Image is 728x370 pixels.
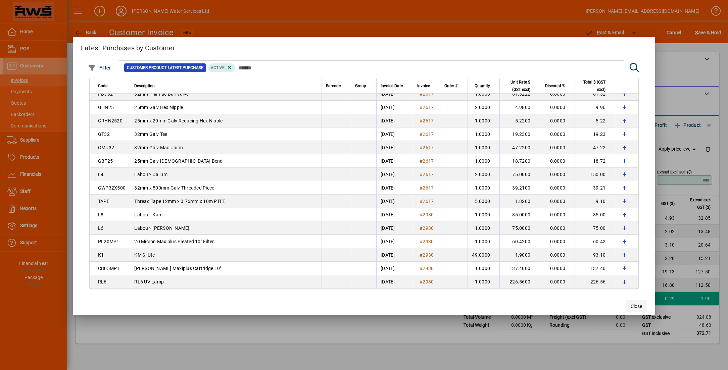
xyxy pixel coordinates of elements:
span: # [420,118,423,123]
td: 0.0000 [540,275,575,288]
span: 32mm Galv Mac Union [134,145,183,150]
td: 18.72 [575,154,615,168]
a: #2617 [417,184,436,192]
span: # [420,252,423,258]
span: # [420,239,423,244]
td: 47.22 [575,141,615,154]
span: Close [631,303,642,310]
td: 75.0000 [499,221,540,235]
td: 0.0000 [540,248,575,262]
td: 1.0000 [468,114,499,127]
span: Quantity [475,82,490,90]
span: GT32 [98,131,110,137]
td: [DATE] [376,127,413,141]
span: 2930 [423,252,434,258]
span: Filter [88,65,111,70]
td: 0.0000 [540,101,575,114]
td: 137.4000 [499,262,540,275]
a: #2617 [417,198,436,205]
td: [DATE] [376,275,413,288]
span: 2617 [423,185,434,191]
a: #2930 [417,224,436,232]
span: Total $ (GST excl) [579,78,605,93]
span: RL6 UV Lamp [134,279,164,284]
span: Labour- Kam [134,212,162,217]
span: # [420,279,423,284]
span: # [420,91,423,97]
td: [DATE] [376,235,413,248]
span: L8 [98,212,104,217]
td: 75.0000 [499,168,540,181]
span: L4 [98,172,104,177]
span: 2617 [423,158,434,164]
td: [DATE] [376,208,413,221]
div: Barcode [326,82,347,90]
span: 25mm Galv [DEMOGRAPHIC_DATA] Bend [134,158,223,164]
td: 1.0000 [468,208,499,221]
a: #2930 [417,251,436,259]
span: KM'S- Ute [134,252,155,258]
td: 0.0000 [540,114,575,127]
a: #2617 [417,90,436,98]
span: L6 [98,225,104,231]
td: [DATE] [376,87,413,101]
span: 2617 [423,172,434,177]
span: Active [211,65,225,70]
td: [DATE] [376,168,413,181]
td: 47.2200 [499,141,540,154]
td: [DATE] [376,101,413,114]
td: 9.96 [575,101,615,114]
span: 25mm x 20mm Galv Reducing Hex Nipple [134,118,223,123]
td: 150.00 [575,168,615,181]
td: 18.7200 [499,154,540,168]
td: [DATE] [376,114,413,127]
a: #2930 [417,238,436,245]
td: 2.0000 [468,101,499,114]
a: #2617 [417,117,436,124]
h2: Latest Purchases by Customer [73,37,655,56]
span: GWP32X500 [98,185,126,191]
td: 0.0000 [540,195,575,208]
a: #2617 [417,157,436,165]
td: 0.0000 [540,235,575,248]
td: 85.0000 [499,208,540,221]
span: 32mm Philmac Ball Valve [134,91,189,97]
span: GRHN2520 [98,118,123,123]
td: 85.00 [575,208,615,221]
td: 1.0000 [468,154,499,168]
div: Total $ (GST excl) [579,78,612,93]
span: 2930 [423,279,434,284]
td: 0.0000 [540,154,575,168]
td: 5.22 [575,114,615,127]
td: 9.10 [575,195,615,208]
td: [DATE] [376,154,413,168]
td: 226.56 [575,275,615,288]
td: 61.3222 [499,87,540,101]
td: [DATE] [376,221,413,235]
span: Unit Rate $ (GST excl) [504,78,530,93]
td: 0.0000 [540,208,575,221]
td: 5.2200 [499,114,540,127]
span: # [420,266,423,271]
span: 2930 [423,239,434,244]
td: [DATE] [376,181,413,195]
span: Barcode [326,82,341,90]
span: Customer Product Latest Purchase [127,64,203,71]
span: Invoice Date [381,82,403,90]
div: Quantity [472,82,496,90]
a: #2617 [417,104,436,111]
td: 0.0000 [540,141,575,154]
td: 1.0000 [468,262,499,275]
span: # [420,158,423,164]
a: #2617 [417,130,436,138]
span: Code [98,82,107,90]
span: Labour- [PERSON_NAME] [134,225,189,231]
td: 75.00 [575,221,615,235]
span: 20 Micron Maxiplus Pleated 10" Filter [134,239,214,244]
span: 2930 [423,225,434,231]
div: Order # [444,82,464,90]
div: Description [134,82,318,90]
div: Code [98,82,126,90]
a: #2930 [417,211,436,218]
td: 1.0000 [468,221,499,235]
